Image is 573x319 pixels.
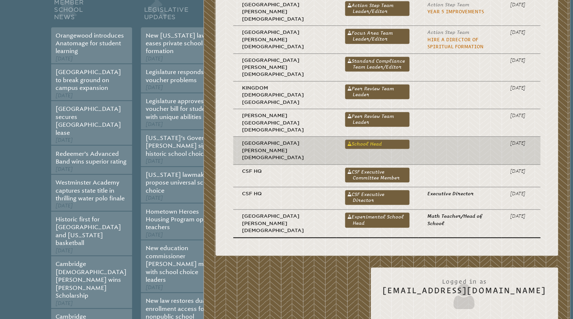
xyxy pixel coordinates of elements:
[242,190,327,197] p: CSF HQ
[427,190,492,197] p: Executive Director
[242,140,327,161] p: [GEOGRAPHIC_DATA][PERSON_NAME][DEMOGRAPHIC_DATA]
[56,150,127,165] a: Redeemer’s Advanced Band wins superior rating
[145,134,216,157] a: [US_STATE]’s Governor [PERSON_NAME] signs historic school choice bill
[145,121,163,127] span: [DATE]
[345,84,409,99] a: Peer Review Team Leader
[56,300,73,306] span: [DATE]
[510,1,531,8] p: [DATE]
[345,112,409,127] a: Peer Review Team Leader
[145,98,214,120] a: Legislature approves voucher bill for students with unique abilities
[510,29,531,36] p: [DATE]
[145,245,215,283] a: New education commissioner [PERSON_NAME] meets with school choice leaders
[427,29,469,35] span: Action Step Team
[510,190,531,197] p: [DATE]
[242,57,327,78] p: [GEOGRAPHIC_DATA][PERSON_NAME][DEMOGRAPHIC_DATA]
[427,2,469,7] span: Action Step Team
[56,69,121,91] a: [GEOGRAPHIC_DATA] to break ground on campus expansion
[145,232,163,238] span: [DATE]
[56,248,73,254] span: [DATE]
[242,168,327,175] p: CSF HQ
[510,57,531,64] p: [DATE]
[56,166,73,172] span: [DATE]
[242,29,327,50] p: [GEOGRAPHIC_DATA][PERSON_NAME][DEMOGRAPHIC_DATA]
[145,32,206,55] a: New [US_STATE] law eases private school formation
[145,158,163,164] span: [DATE]
[56,179,125,202] a: Westminster Academy captures state title in thrilling water polo finale
[56,260,127,299] a: Cambridge [DEMOGRAPHIC_DATA][PERSON_NAME] wins [PERSON_NAME] Scholarship
[145,171,216,194] a: [US_STATE] lawmakers propose universal school choice
[382,274,546,286] span: Logged in as
[427,37,483,49] a: Hire a Director of Spiritual Formation
[345,140,409,148] a: School Head
[510,84,531,91] p: [DATE]
[145,69,211,83] a: Legislature responds to voucher problems
[56,105,121,136] a: [GEOGRAPHIC_DATA] secures [GEOGRAPHIC_DATA] lease
[510,168,531,175] p: [DATE]
[345,190,409,205] a: CSF Executive Director
[56,203,73,209] span: [DATE]
[242,112,327,133] p: [PERSON_NAME][GEOGRAPHIC_DATA][DEMOGRAPHIC_DATA]
[242,213,327,234] p: [GEOGRAPHIC_DATA][PERSON_NAME][DEMOGRAPHIC_DATA]
[345,1,409,16] a: Action Step Team Leader/Editor
[242,1,327,22] p: [GEOGRAPHIC_DATA][PERSON_NAME][DEMOGRAPHIC_DATA]
[145,284,163,291] span: [DATE]
[56,216,121,246] a: Historic first for [GEOGRAPHIC_DATA] and [US_STATE] basketball
[510,140,531,147] p: [DATE]
[510,213,531,220] p: [DATE]
[145,56,163,62] span: [DATE]
[345,168,409,182] a: CSF Executive Committee Member
[145,208,217,231] a: Hometown Heroes Housing Program open to teachers
[56,92,73,99] span: [DATE]
[56,32,124,55] a: Orangewood introduces Anatomage for student learning
[345,213,409,227] a: Experimental School Head
[510,112,531,119] p: [DATE]
[145,84,163,91] span: [DATE]
[345,57,409,71] a: Standard Compliance Team Leader/Editor
[56,137,73,143] span: [DATE]
[427,9,484,14] a: Year 5 Improvements
[242,84,327,106] p: Kingdom [DEMOGRAPHIC_DATA][GEOGRAPHIC_DATA]
[427,213,492,227] p: Math Teacher/Head of School
[382,274,546,311] h2: [EMAIL_ADDRESS][DOMAIN_NAME]
[145,195,163,201] span: [DATE]
[56,56,73,62] span: [DATE]
[345,29,409,43] a: Focus Area Team Leader/Editor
